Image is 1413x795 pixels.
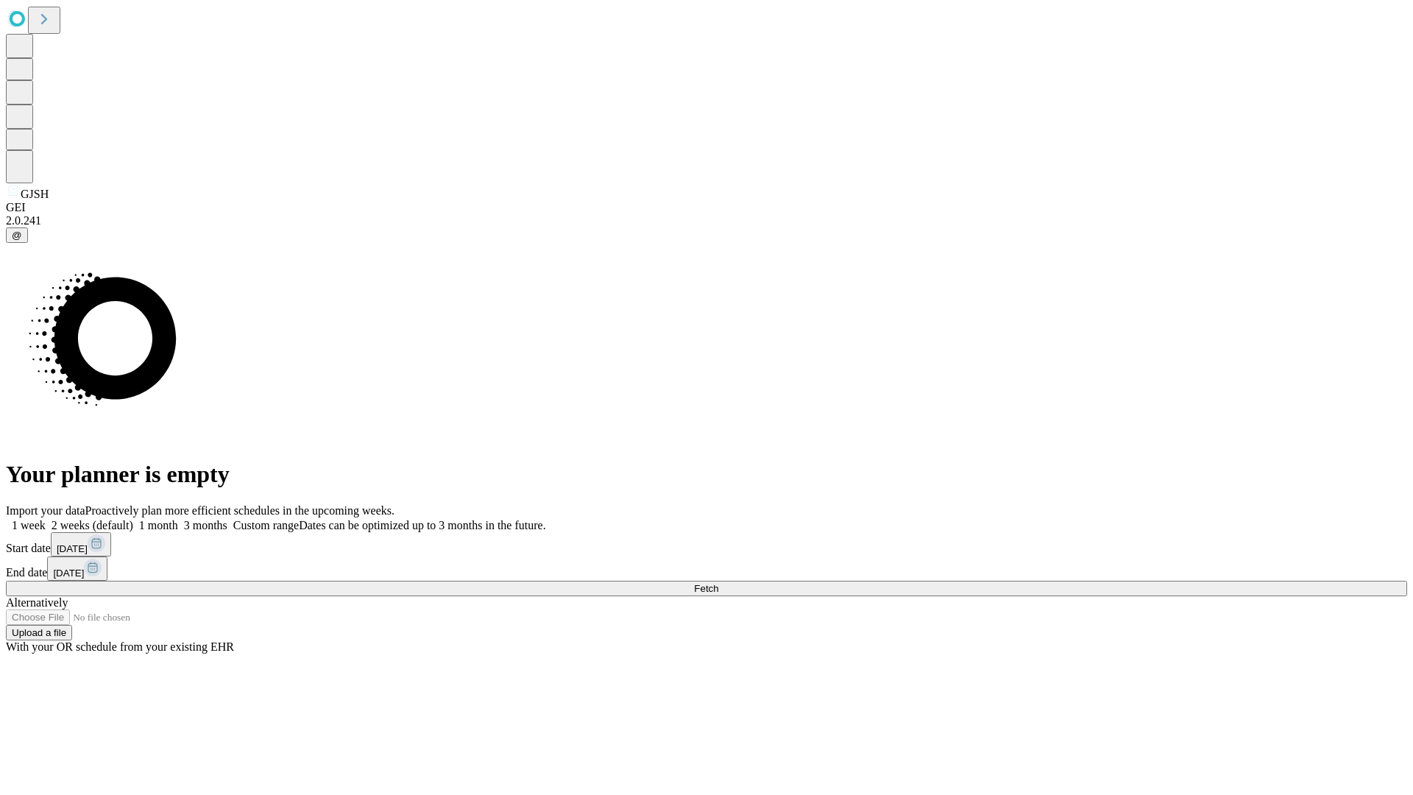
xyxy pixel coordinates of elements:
span: With your OR schedule from your existing EHR [6,640,234,653]
span: Dates can be optimized up to 3 months in the future. [299,519,545,531]
span: 3 months [184,519,227,531]
span: Import your data [6,504,85,517]
span: 1 week [12,519,46,531]
h1: Your planner is empty [6,461,1407,488]
div: Start date [6,532,1407,556]
button: @ [6,227,28,243]
div: GEI [6,201,1407,214]
button: [DATE] [47,556,107,581]
span: Custom range [233,519,299,531]
button: [DATE] [51,532,111,556]
span: 2 weeks (default) [52,519,133,531]
span: Alternatively [6,596,68,609]
span: [DATE] [57,543,88,554]
span: 1 month [139,519,178,531]
span: Proactively plan more efficient schedules in the upcoming weeks. [85,504,394,517]
button: Fetch [6,581,1407,596]
div: End date [6,556,1407,581]
span: GJSH [21,188,49,200]
span: @ [12,230,22,241]
button: Upload a file [6,625,72,640]
div: 2.0.241 [6,214,1407,227]
span: Fetch [694,583,718,594]
span: [DATE] [53,568,84,579]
